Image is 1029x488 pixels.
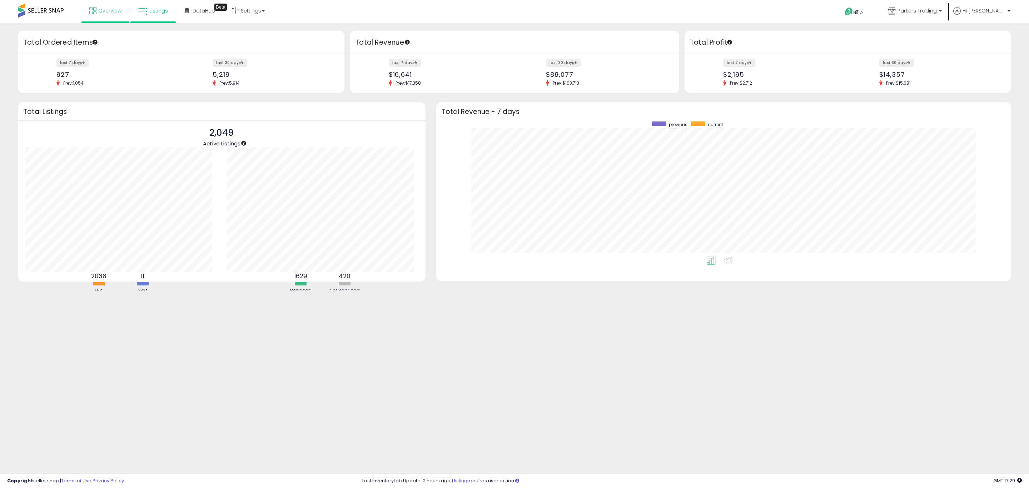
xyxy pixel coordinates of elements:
[203,126,240,140] p: 2,049
[549,80,583,86] span: Prev: $103,713
[546,71,666,78] div: $88,077
[708,121,723,128] span: current
[883,80,914,86] span: Prev: $15,081
[355,38,674,48] h3: Total Revenue
[214,4,227,11] div: Tooltip anchor
[879,71,999,78] div: $14,357
[389,71,509,78] div: $16,641
[294,272,307,280] b: 1629
[23,109,420,114] h3: Total Listings
[323,287,366,294] div: Not Repriced
[389,59,421,67] label: last 7 days
[279,287,322,294] div: Repriced
[98,7,121,14] span: Overview
[121,287,164,294] div: FBM
[839,2,877,23] a: Help
[92,39,98,45] div: Tooltip anchor
[898,7,937,14] span: Parkers Trading
[56,71,176,78] div: 927
[60,80,87,86] span: Prev: 1,054
[213,71,332,78] div: 5,219
[690,38,1006,48] h3: Total Profit
[213,59,247,67] label: last 30 days
[404,39,411,45] div: Tooltip anchor
[23,38,339,48] h3: Total Ordered Items
[853,9,863,15] span: Help
[56,59,89,67] label: last 7 days
[726,39,733,45] div: Tooltip anchor
[240,140,247,146] div: Tooltip anchor
[726,80,756,86] span: Prev: $2,712
[339,272,351,280] b: 420
[141,272,144,280] b: 11
[953,7,1010,23] a: Hi [PERSON_NAME]
[77,287,120,294] div: FBA
[879,59,914,67] label: last 30 days
[669,121,687,128] span: previous
[546,59,581,67] label: last 30 days
[193,7,215,14] span: DataHub
[844,7,853,16] i: Get Help
[392,80,424,86] span: Prev: $17,358
[203,140,240,147] span: Active Listings
[723,71,842,78] div: $2,195
[963,7,1005,14] span: Hi [PERSON_NAME]
[442,109,1006,114] h3: Total Revenue - 7 days
[149,7,168,14] span: Listings
[723,59,755,67] label: last 7 days
[91,272,106,280] b: 2038
[216,80,243,86] span: Prev: 5,914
